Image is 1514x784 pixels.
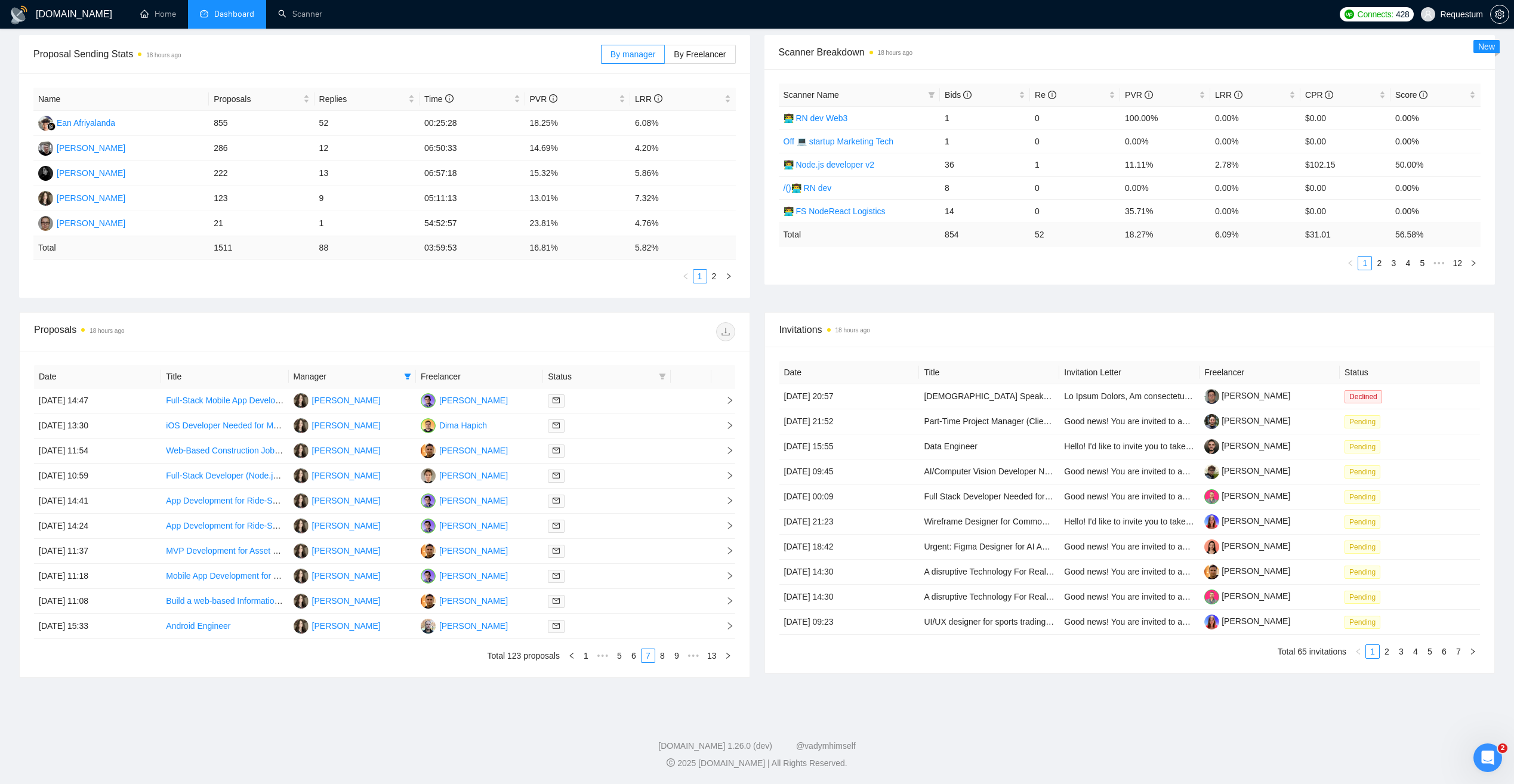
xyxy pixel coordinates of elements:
[630,111,736,136] td: 6.08%
[166,621,230,631] a: Android Engineer
[57,192,125,205] div: [PERSON_NAME]
[1390,129,1481,153] td: 0.00%
[421,595,508,605] a: OD[PERSON_NAME]
[655,649,670,663] li: 8
[530,94,558,104] span: PVR
[1345,440,1380,453] span: Pending
[214,9,254,19] span: Dashboard
[1387,257,1400,270] a: 3
[140,9,176,19] a: homeHome
[924,567,1072,576] a: A disruptive Technology For Real Estate
[1300,129,1390,153] td: $0.00
[1345,10,1354,19] img: upwork-logo.png
[924,542,1167,551] a: Urgent: Figma Designer for AI App Builder Platform (Start [DATE])
[721,269,736,283] button: right
[38,118,115,127] a: EAEan Afriyalanda
[659,373,666,380] span: filter
[421,443,436,458] img: OD
[721,269,736,283] li: Next Page
[312,394,381,407] div: [PERSON_NAME]
[1215,90,1242,100] span: LRR
[319,92,406,106] span: Replies
[294,495,381,505] a: SO[PERSON_NAME]
[166,521,387,530] a: App Development for Ride-Sharing Platform Similar to Uber
[1035,90,1056,100] span: Re
[642,649,655,662] a: 7
[421,468,436,483] img: BK
[1478,42,1495,51] span: New
[439,494,508,507] div: [PERSON_NAME]
[1452,645,1465,658] a: 7
[38,168,125,177] a: AK[PERSON_NAME]
[314,136,420,161] td: 12
[656,368,668,385] span: filter
[294,621,381,630] a: SO[PERSON_NAME]
[627,649,641,663] li: 6
[724,652,732,659] span: right
[314,111,420,136] td: 52
[1373,257,1386,270] a: 2
[924,617,1073,626] a: UI/UX designer for sports trading project
[294,545,381,555] a: SO[PERSON_NAME]
[421,621,508,630] a: DB[PERSON_NAME]
[1204,615,1219,629] img: c1o0rOVReXCKi1bnQSsgHbaWbvfM_HSxWVsvTMtH2C50utd8VeU_52zlHuo4ie9fkT
[1401,256,1415,270] li: 4
[708,270,721,283] a: 2
[439,444,508,457] div: [PERSON_NAME]
[294,420,381,430] a: SO[PERSON_NAME]
[1449,257,1466,270] a: 12
[420,136,525,161] td: 06:50:33
[421,493,436,508] img: MP
[1380,644,1394,659] li: 2
[684,649,703,663] li: Next 5 Pages
[945,90,972,100] span: Bids
[421,445,508,455] a: OD[PERSON_NAME]
[1204,516,1290,526] a: [PERSON_NAME]
[1210,129,1300,153] td: 0.00%
[1395,90,1427,100] span: Score
[1204,491,1290,501] a: [PERSON_NAME]
[1204,441,1290,450] a: [PERSON_NAME]
[1204,414,1219,429] img: c1mZwmIHZG2KEmQqZQ_J48YpMc-Z-5JYg_kZcgcvALAYhRfF6_HnopDgGFEd25WK_-
[402,368,414,385] span: filter
[1355,648,1362,655] span: left
[641,649,655,663] li: 7
[312,594,381,607] div: [PERSON_NAME]
[404,373,411,380] span: filter
[1345,567,1385,576] a: Pending
[166,421,335,430] a: iOS Developer Needed for Mental Health App
[38,116,53,131] img: EA
[33,88,209,111] th: Name
[1125,90,1153,100] span: PVR
[294,493,309,508] img: SO
[1204,616,1290,626] a: [PERSON_NAME]
[421,594,436,609] img: OD
[1416,257,1429,270] a: 5
[1429,256,1448,270] li: Next 5 Pages
[553,522,560,529] span: mail
[878,50,912,56] time: 18 hours ago
[553,497,560,504] span: mail
[704,649,720,662] a: 13
[1466,644,1480,659] li: Next Page
[421,518,436,533] img: MP
[421,570,508,580] a: MP[PERSON_NAME]
[1498,743,1507,753] span: 2
[1396,8,1409,21] span: 428
[1358,257,1371,270] a: 1
[1395,645,1408,658] a: 3
[314,88,420,111] th: Replies
[553,622,560,629] span: mail
[1466,256,1481,270] button: right
[57,116,115,129] div: Ean Afriyalanda
[1473,743,1502,772] iframe: Intercom live chat
[1204,564,1219,579] img: c1-aABC-5Ox2tTrxXAcwt-RlVjgvMtbvNhZXzEFwsXJNdjguB6AqkBH-Enckg_P-yv
[1345,391,1387,401] a: Declined
[703,649,721,663] li: 13
[1345,542,1385,551] a: Pending
[553,572,560,579] span: mail
[940,153,1030,176] td: 36
[146,52,181,58] time: 18 hours ago
[38,216,53,231] img: IK
[294,393,309,408] img: SO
